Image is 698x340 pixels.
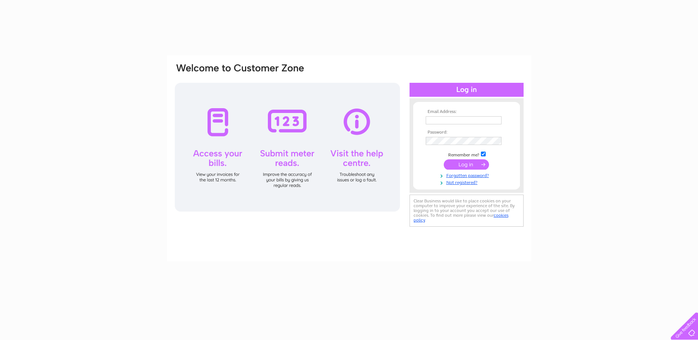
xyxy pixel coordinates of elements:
[426,178,509,185] a: Not registered?
[444,159,489,170] input: Submit
[424,109,509,114] th: Email Address:
[410,195,524,227] div: Clear Business would like to place cookies on your computer to improve your experience of the sit...
[424,150,509,158] td: Remember me?
[426,171,509,178] a: Forgotten password?
[414,213,509,223] a: cookies policy
[424,130,509,135] th: Password:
